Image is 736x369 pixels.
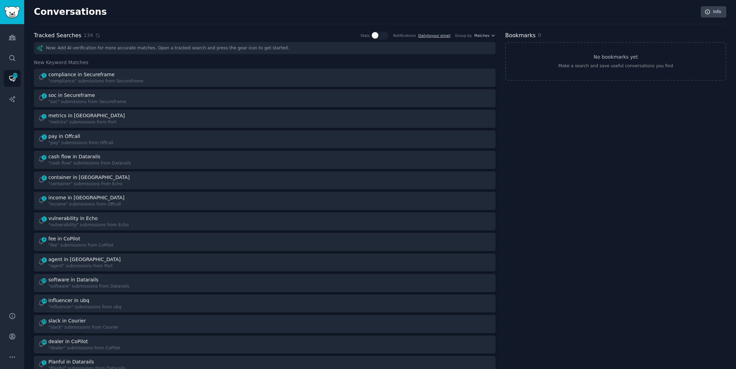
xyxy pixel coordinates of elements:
[48,119,126,126] div: "metrics" submissions from Port
[48,345,120,351] div: "dealer" submissions from CoPilot
[34,233,496,251] a: 4fee in CoPilot"fee" submissions from CoPilot
[34,151,496,169] a: 2cash flow in Datarails"cash flow" submissions from Datarails
[48,140,113,146] div: "pay" submissions from Offcall
[12,73,18,78] span: 350
[34,69,496,87] a: 1compliance in Secureframe"compliance" submissions from Secureframe
[34,315,496,333] a: 34slack in Courier"slack" submissions from Courier
[41,217,47,221] span: 1
[41,155,47,160] span: 2
[48,317,86,325] div: slack in Courier
[41,93,47,98] span: 2
[48,263,122,269] div: "agent" submissions from Port
[41,319,47,324] span: 34
[34,59,88,66] span: New Keyword Matches
[41,176,47,180] span: 5
[48,215,98,222] div: vulnerability in Echo
[34,253,496,272] a: 5agent in [GEOGRAPHIC_DATA]"agent" submissions from Port
[34,42,496,54] div: New: Add AI verification for more accurate matches. Open a tracked search and press the gear icon...
[48,304,121,310] div: "influencer" submissions from ubq
[393,33,416,38] div: Notifications
[41,196,47,201] span: 1
[48,78,143,84] div: "compliance" submissions from Secureframe
[48,201,126,208] div: "income" submissions from Offcall
[48,222,129,228] div: "vulnerability" submissions from Echo
[48,242,113,249] div: "fee" submissions from CoPilot
[41,134,47,139] span: 3
[48,160,131,167] div: "cash flow" submissions from Datarails
[34,336,496,354] a: 90dealer in CoPilot"dealer" submissions from CoPilot
[48,92,95,99] div: soc in Secureframe
[48,283,129,290] div: "software" submissions from Datarails
[34,31,81,40] h2: Tracked Searches
[34,212,496,231] a: 1vulnerability in Echo"vulnerability" submissions from Echo
[4,6,20,18] img: GummySearch logo
[418,33,450,38] a: Dailytoyour email
[41,278,47,283] span: 18
[505,31,536,40] h2: Bookmarks
[34,274,496,292] a: 18software in Datarails"software" submissions from Datarails
[4,70,21,87] a: 350
[34,110,496,128] a: 1metrics in [GEOGRAPHIC_DATA]"metrics" submissions from Port
[505,42,726,81] a: No bookmarks yetMake a search and save useful conversations you find
[48,235,80,242] div: fee in CoPilot
[474,33,490,38] span: Matches
[48,174,130,181] div: container in [GEOGRAPHIC_DATA]
[34,192,496,210] a: 1income in [GEOGRAPHIC_DATA]"income" submissions from Offcall
[41,237,47,242] span: 4
[594,53,638,61] h3: No bookmarks yet
[41,360,47,365] span: 1
[34,295,496,313] a: 24influencer in ubq"influencer" submissions from ubq
[48,112,125,119] div: metrics in [GEOGRAPHIC_DATA]
[48,194,124,201] div: income in [GEOGRAPHIC_DATA]
[48,133,80,140] div: pay in Offcall
[48,181,131,187] div: "container" submissions from Echo
[48,71,115,78] div: compliance in Secureframe
[538,32,541,38] span: 0
[84,32,93,39] span: 134
[34,130,496,149] a: 3pay in Offcall"pay" submissions from Offcall
[41,340,47,345] span: 90
[41,299,47,303] span: 24
[48,256,121,263] div: agent in [GEOGRAPHIC_DATA]
[474,33,496,38] button: Matches
[558,63,673,69] div: Make a search and save useful conversations you find
[34,7,107,18] h2: Conversations
[48,276,98,283] div: software in Datarails
[455,33,472,38] div: Group by
[34,89,496,108] a: 2soc in Secureframe"soc" submissions from Secureframe
[41,258,47,262] span: 5
[48,358,94,366] div: Planful in Datarails
[48,338,88,345] div: dealer in CoPilot
[48,153,100,160] div: cash flow in Datarails
[41,114,47,119] span: 1
[360,33,370,38] div: Stats
[701,6,726,18] a: Info
[48,297,89,304] div: influencer in ubq
[48,99,126,105] div: "soc" submissions from Secureframe
[41,73,47,78] span: 1
[34,171,496,190] a: 5container in [GEOGRAPHIC_DATA]"container" submissions from Echo
[48,325,118,331] div: "slack" submissions from Courier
